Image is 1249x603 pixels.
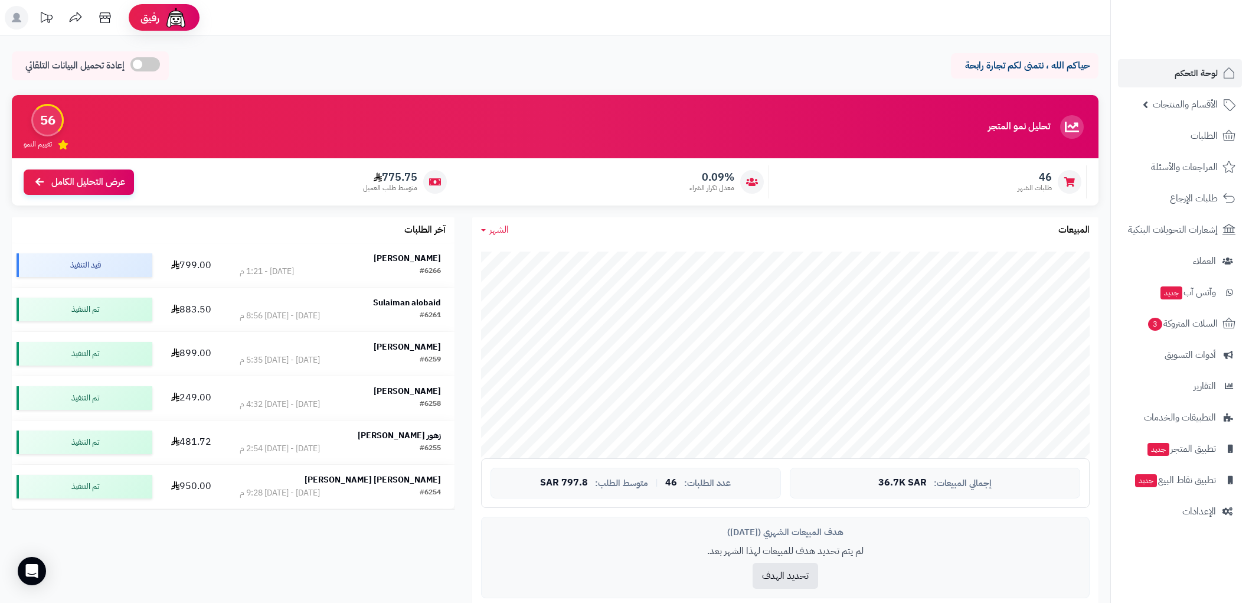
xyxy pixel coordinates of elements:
a: عرض التحليل الكامل [24,170,134,195]
span: متوسط طلب العميل [363,183,417,193]
a: تحديثات المنصة [31,6,61,32]
td: 950.00 [157,465,226,509]
p: حياكم الله ، نتمنى لكم تجارة رابحة [960,59,1090,73]
span: | [655,478,658,487]
span: إعادة تحميل البيانات التلقائي [25,59,125,73]
span: تطبيق نقاط البيع [1134,472,1216,488]
div: [DATE] - [DATE] 9:28 م [240,487,320,499]
a: الطلبات [1118,122,1242,150]
a: لوحة التحكم [1118,59,1242,87]
span: الإعدادات [1182,503,1216,520]
h3: المبيعات [1058,225,1090,236]
span: عرض التحليل الكامل [51,175,125,189]
a: السلات المتروكة3 [1118,309,1242,338]
span: لوحة التحكم [1175,65,1218,82]
a: طلبات الإرجاع [1118,184,1242,213]
div: #6266 [420,266,441,278]
a: العملاء [1118,247,1242,275]
td: 799.00 [157,243,226,287]
td: 481.72 [157,421,226,464]
strong: زهور [PERSON_NAME] [358,429,441,442]
td: 249.00 [157,376,226,420]
span: جديد [1147,443,1169,456]
td: 899.00 [157,332,226,376]
span: 46 [665,478,677,488]
p: لم يتم تحديد هدف للمبيعات لهذا الشهر بعد. [491,545,1080,558]
h3: تحليل نمو المتجر [988,122,1050,132]
span: التقارير [1194,378,1216,395]
span: 0.09% [689,171,734,184]
div: تم التنفيذ [17,342,152,366]
div: تم التنفيذ [17,386,152,410]
div: Open Intercom Messenger [18,557,46,585]
a: وآتس آبجديد [1118,278,1242,307]
div: #6261 [420,310,441,322]
span: الطلبات [1191,128,1218,144]
span: جديد [1160,286,1182,299]
a: التطبيقات والخدمات [1118,403,1242,432]
strong: [PERSON_NAME] [374,385,441,397]
div: [DATE] - [DATE] 8:56 م [240,310,320,322]
span: طلبات الشهر [1018,183,1052,193]
div: تم التنفيذ [17,475,152,498]
span: أدوات التسويق [1165,347,1216,363]
img: logo-2.png [1169,32,1238,57]
span: السلات المتروكة [1147,315,1218,332]
span: طلبات الإرجاع [1170,190,1218,207]
span: إشعارات التحويلات البنكية [1128,221,1218,238]
a: المراجعات والأسئلة [1118,153,1242,181]
div: #6258 [420,399,441,410]
span: 3 [1148,318,1162,331]
strong: [PERSON_NAME] [374,341,441,353]
h3: آخر الطلبات [404,225,446,236]
span: 46 [1018,171,1052,184]
a: إشعارات التحويلات البنكية [1118,216,1242,244]
img: ai-face.png [164,6,188,30]
button: تحديد الهدف [753,563,818,589]
span: 797.8 SAR [540,478,588,488]
strong: [PERSON_NAME] [374,252,441,265]
div: تم التنفيذ [17,431,152,454]
span: متوسط الطلب: [595,478,648,488]
strong: [PERSON_NAME] [PERSON_NAME] [305,474,441,486]
div: [DATE] - 1:21 م [240,266,294,278]
span: الأقسام والمنتجات [1153,96,1218,113]
a: أدوات التسويق [1118,341,1242,369]
a: الإعدادات [1118,497,1242,526]
a: الشهر [481,223,509,237]
span: وآتس آب [1159,284,1216,301]
strong: Sulaiman alobaid [373,296,441,309]
div: #6259 [420,354,441,366]
div: #6254 [420,487,441,499]
span: التطبيقات والخدمات [1144,409,1216,426]
span: العملاء [1193,253,1216,269]
div: هدف المبيعات الشهري ([DATE]) [491,526,1080,539]
div: تم التنفيذ [17,298,152,321]
span: تقييم النمو [24,139,52,149]
div: [DATE] - [DATE] 4:32 م [240,399,320,410]
span: الشهر [489,223,509,237]
a: تطبيق نقاط البيعجديد [1118,466,1242,494]
span: عدد الطلبات: [684,478,731,488]
span: معدل تكرار الشراء [689,183,734,193]
td: 883.50 [157,288,226,331]
span: 36.7K SAR [878,478,927,488]
div: [DATE] - [DATE] 5:35 م [240,354,320,366]
span: جديد [1135,474,1157,487]
a: تطبيق المتجرجديد [1118,435,1242,463]
div: #6255 [420,443,441,455]
span: إجمالي المبيعات: [934,478,992,488]
a: التقارير [1118,372,1242,400]
span: رفيق [140,11,159,25]
div: [DATE] - [DATE] 2:54 م [240,443,320,455]
span: المراجعات والأسئلة [1151,159,1218,175]
span: 775.75 [363,171,417,184]
span: تطبيق المتجر [1146,441,1216,457]
div: قيد التنفيذ [17,253,152,277]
